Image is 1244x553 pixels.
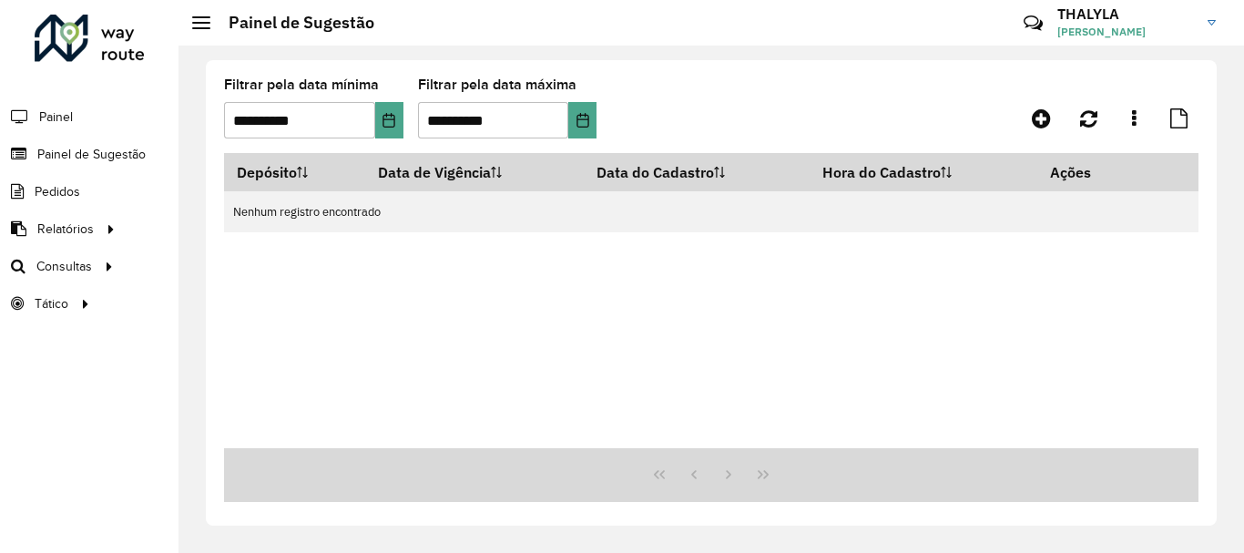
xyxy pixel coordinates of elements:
[210,13,374,33] h2: Painel de Sugestão
[365,153,585,191] th: Data de Vigência
[35,182,80,201] span: Pedidos
[568,102,597,138] button: Choose Date
[37,145,146,164] span: Painel de Sugestão
[36,257,92,276] span: Consultas
[1037,153,1147,191] th: Ações
[37,220,94,239] span: Relatórios
[811,153,1037,191] th: Hora do Cadastro
[224,74,379,96] label: Filtrar pela data mínima
[224,153,365,191] th: Depósito
[1014,4,1053,43] a: Contato Rápido
[224,191,1198,232] td: Nenhum registro encontrado
[375,102,403,138] button: Choose Date
[418,74,576,96] label: Filtrar pela data máxima
[1057,5,1194,23] h3: THALYLA
[39,108,73,127] span: Painel
[35,294,68,313] span: Tático
[1057,24,1194,40] span: [PERSON_NAME]
[585,153,811,191] th: Data do Cadastro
